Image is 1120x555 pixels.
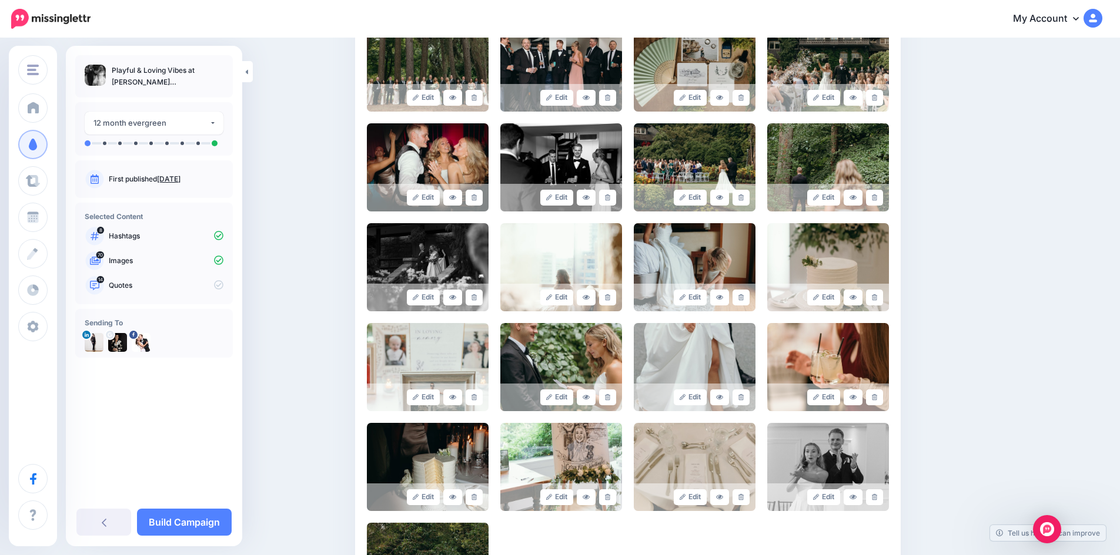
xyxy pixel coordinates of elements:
p: Hashtags [109,231,223,241]
h4: Selected Content [85,212,223,221]
a: Edit [540,389,574,405]
button: 12 month evergreen [85,112,223,134]
a: Edit [674,290,707,305]
img: 7b670fc2b2a403975a2c5a100719e8a2_large.jpg [500,123,622,211]
img: f4dd7323bb8d1b9aa6431d505315ece5_large.jpg [367,223,489,311]
a: Edit [807,90,841,106]
a: Edit [407,290,440,305]
a: Edit [807,290,841,305]
img: 5220f9d059a96427cc0648ee99c89a24_large.jpg [500,323,622,411]
a: Edit [807,389,841,405]
a: Edit [674,389,707,405]
a: Edit [540,290,574,305]
img: menu.png [27,65,39,75]
img: 37a1f8a59b33160dc676d5051de434ec_large.jpg [500,23,622,112]
a: Edit [807,190,841,206]
a: Edit [540,90,574,106]
img: 95d405653e081789f809c1ae5c517412_large.jpg [634,223,755,311]
a: Edit [407,489,440,505]
p: First published [109,174,223,184]
span: 70 [96,251,105,258]
img: fdfe742671231a014e2521cfeb2a57a9_large.jpg [367,323,489,411]
span: 14 [97,276,105,283]
img: 0761b080724d4b4ea8cab4878a4007f3_large.jpg [367,123,489,211]
span: 8 [97,227,104,234]
img: 8a830dec1854cb695d0cae417a956b58_large.jpg [634,323,755,411]
a: Edit [674,90,707,106]
img: 5649099ff2afe3babe3da87e735fb62e_large.jpg [634,23,755,112]
img: 9e2fd5912578336f945f88c504d92903_large.jpg [634,423,755,511]
a: Edit [540,190,574,206]
img: 979b48f41a80fc827c778e246b7ba84f_large.jpg [367,23,489,112]
img: Missinglettr [11,9,91,29]
img: dc71639d31b004754d65d70203f28c94_large.jpg [767,423,889,511]
a: Edit [807,489,841,505]
img: 5a8d4cd0fa7d125695b0e1cd5b8f09c8_large.jpg [500,423,622,511]
a: Edit [407,389,440,405]
img: dee46da49bf70d42004b0f3f17e7a09d_large.jpg [767,23,889,112]
div: 12 month evergreen [93,116,209,130]
img: 6ae48595219acd9bc66d0443109f2268_large.jpg [500,223,622,311]
img: 50276843_2148254125236391_7408444889085509632_n-bsa65440.jpg [132,333,151,352]
p: Playful & Loving Vibes at [PERSON_NAME][GEOGRAPHIC_DATA] [112,65,223,88]
img: 1b8b9de7feb6ba337c4c6ef750979fb9_large.jpg [767,223,889,311]
a: Edit [407,90,440,106]
a: My Account [1001,5,1102,33]
img: 20d09313370653bec96c8f1bd4564e76_large.jpg [634,123,755,211]
h4: Sending To [85,318,223,327]
a: Edit [540,489,574,505]
img: f8d9feb4a37789917bc72a662f44c81e_large.jpg [767,323,889,411]
div: Open Intercom Messenger [1033,515,1061,543]
img: 0d98950dc9c051cf20cbe43fc45f5205_large.jpg [767,123,889,211]
a: Edit [674,489,707,505]
p: Quotes [109,280,223,291]
img: ACg8ocLbqbzBAFeCQuXhciVjbQLXBofJJSXXECFALPn1XCpBH6vFys9Vs96-c-86984.png [108,333,127,352]
img: 1598394995856-85073.png [85,333,103,352]
img: b24c5eaabf5b0dd66b2c55bb4f16fe84_large.jpg [367,423,489,511]
img: 411be5dad3f082c15a2c68937cc85ed6_thumb.jpg [85,65,106,86]
a: Edit [674,190,707,206]
a: Edit [407,190,440,206]
p: Images [109,255,223,266]
a: [DATE] [157,174,180,183]
a: Tell us how we can improve [990,525,1106,541]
